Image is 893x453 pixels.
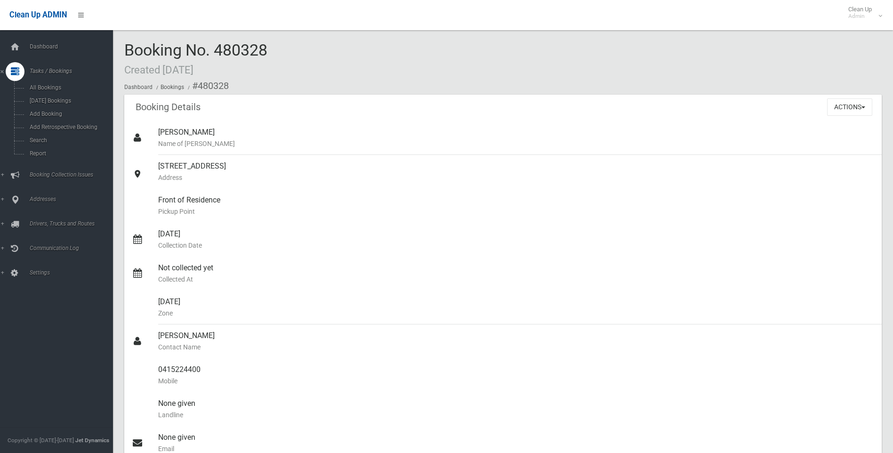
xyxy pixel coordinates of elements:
span: All Bookings [27,84,112,91]
span: Report [27,150,112,157]
small: Pickup Point [158,206,874,217]
span: Copyright © [DATE]-[DATE] [8,437,74,444]
span: Booking Collection Issues [27,171,120,178]
span: Addresses [27,196,120,202]
div: Not collected yet [158,257,874,291]
span: Add Booking [27,111,112,117]
small: Zone [158,307,874,319]
small: Address [158,172,874,183]
div: 0415224400 [158,358,874,392]
span: Booking No. 480328 [124,40,267,77]
span: Communication Log [27,245,120,251]
button: Actions [827,98,872,116]
span: Add Retrospective Booking [27,124,112,130]
span: Drivers, Trucks and Routes [27,220,120,227]
span: Settings [27,269,120,276]
span: Tasks / Bookings [27,68,120,74]
div: [DATE] [158,223,874,257]
small: Name of [PERSON_NAME] [158,138,874,149]
small: Collection Date [158,240,874,251]
div: [PERSON_NAME] [158,324,874,358]
small: Admin [848,13,872,20]
span: Clean Up [844,6,881,20]
small: Landline [158,409,874,421]
a: Bookings [161,84,184,90]
div: [STREET_ADDRESS] [158,155,874,189]
a: Dashboard [124,84,153,90]
div: [PERSON_NAME] [158,121,874,155]
span: Clean Up ADMIN [9,10,67,19]
span: [DATE] Bookings [27,97,112,104]
small: Collected At [158,274,874,285]
div: [DATE] [158,291,874,324]
small: Contact Name [158,341,874,353]
div: Front of Residence [158,189,874,223]
div: None given [158,392,874,426]
header: Booking Details [124,98,212,116]
small: Mobile [158,375,874,387]
span: Dashboard [27,43,120,50]
span: Search [27,137,112,144]
small: Created [DATE] [124,64,193,76]
strong: Jet Dynamics [75,437,109,444]
li: #480328 [185,77,229,95]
